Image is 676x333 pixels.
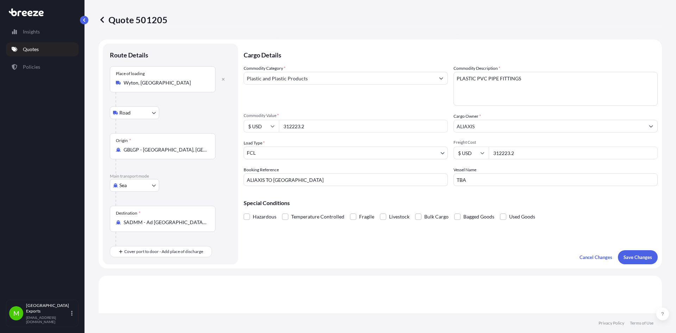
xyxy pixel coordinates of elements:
span: Freight Cost [453,140,658,145]
p: Quote 501205 [99,14,168,25]
input: Origin [124,146,207,153]
label: Commodity Category [244,65,286,72]
button: Save Changes [618,250,658,264]
span: Hazardous [253,211,276,222]
button: Cancel Changes [574,250,618,264]
p: [EMAIL_ADDRESS][DOMAIN_NAME] [26,315,70,324]
p: Cargo Details [244,44,658,65]
span: Fragile [359,211,374,222]
button: Select transport [110,179,159,192]
p: Route Details [110,51,148,59]
span: Sea [119,182,127,189]
div: Place of loading [116,71,145,76]
span: Load Type [244,140,265,147]
p: [GEOGRAPHIC_DATA] Exports [26,303,70,314]
p: Save Changes [624,254,652,261]
button: Show suggestions [435,72,447,85]
div: Destination [116,210,140,216]
span: Bulk Cargo [424,211,449,222]
label: Commodity Description [453,65,500,72]
span: Temperature Controlled [291,211,344,222]
input: Select a commodity type [244,72,435,85]
a: Privacy Policy [599,320,624,326]
span: Commodity Value [244,113,448,118]
div: Origin [116,138,131,143]
span: Cover port to door - Add place of discharge [124,248,203,255]
input: Full name [454,120,645,132]
span: Road [119,109,131,116]
input: Type amount [279,120,448,132]
span: Bagged Goods [463,211,494,222]
input: Destination [124,219,207,226]
p: Quotes [23,46,39,53]
p: Cancel Changes [580,254,612,261]
span: M [13,310,19,317]
p: Main transport mode [110,173,231,179]
input: Enter name [453,173,658,186]
span: Livestock [389,211,409,222]
label: Booking Reference [244,166,279,173]
button: Cover port to door - Add place of discharge [110,246,212,257]
input: Your internal reference [244,173,448,186]
input: Place of loading [124,79,207,86]
textarea: PLASTIC PVC PIPE FITTINGS [453,72,658,106]
span: Used Goods [509,211,535,222]
label: Vessel Name [453,166,476,173]
a: Quotes [6,42,79,56]
button: Show suggestions [645,120,657,132]
p: Special Conditions [244,200,658,206]
a: Insights [6,25,79,39]
label: Cargo Owner [453,113,481,120]
button: FCL [244,147,448,159]
a: Policies [6,60,79,74]
a: Terms of Use [630,320,653,326]
span: FCL [247,149,256,156]
input: Enter amount [489,147,658,159]
button: Select transport [110,106,159,119]
p: Policies [23,63,40,70]
p: Insights [23,28,40,35]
